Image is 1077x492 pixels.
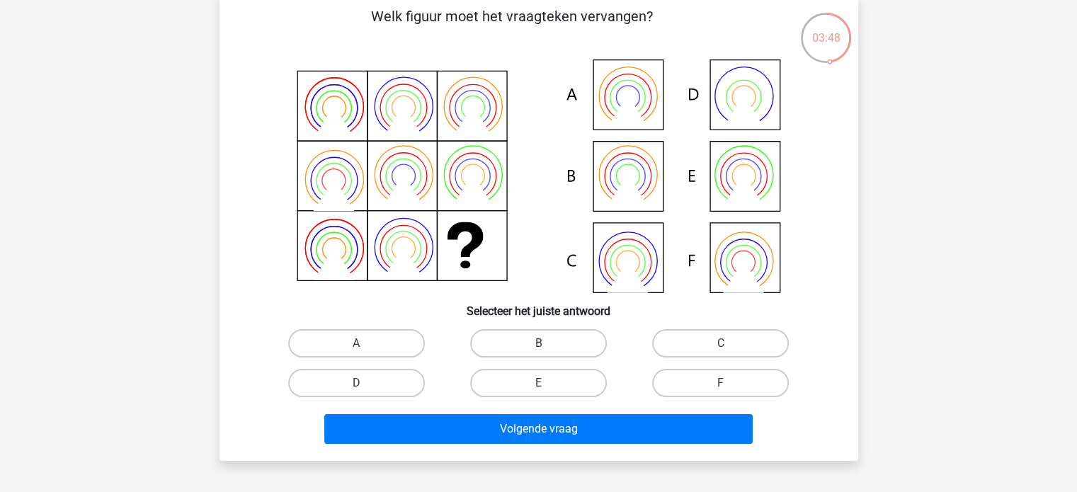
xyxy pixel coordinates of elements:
[652,329,789,357] label: C
[242,6,782,48] p: Welk figuur moet het vraagteken vervangen?
[652,369,789,397] label: F
[470,369,607,397] label: E
[799,11,853,47] div: 03:48
[242,293,836,318] h6: Selecteer het juiste antwoord
[288,369,425,397] label: D
[470,329,607,357] label: B
[288,329,425,357] label: A
[324,414,753,444] button: Volgende vraag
